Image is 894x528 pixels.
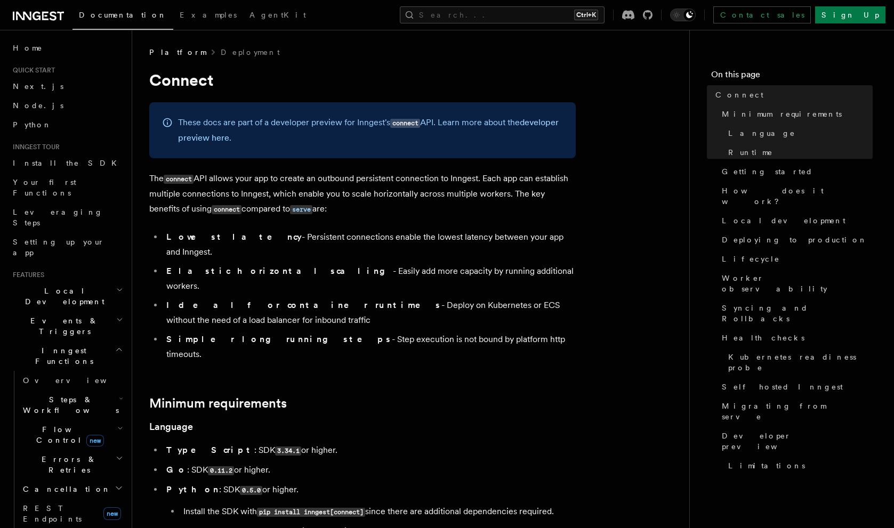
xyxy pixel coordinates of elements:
span: Node.js [13,101,63,110]
a: Self hosted Inngest [718,377,873,396]
code: pip install inngest[connect] [257,508,365,517]
span: Lifecycle [722,254,780,264]
span: Health checks [722,332,804,343]
button: Toggle dark mode [670,9,696,21]
button: Local Development [9,281,125,311]
span: new [103,507,121,520]
a: Getting started [718,162,873,181]
span: Runtime [728,147,773,158]
strong: Elastic horizontal scaling [166,266,393,276]
button: Flow Controlnew [19,420,125,450]
span: Inngest tour [9,143,60,151]
button: Events & Triggers [9,311,125,341]
span: Developer preview [722,430,873,452]
a: Lifecycle [718,249,873,269]
a: Deploying to production [718,230,873,249]
span: Inngest Functions [9,345,115,367]
span: Minimum requirements [722,109,842,119]
strong: Simpler long running steps [166,334,392,344]
li: - Persistent connections enable the lowest latency between your app and Inngest. [163,230,576,259]
span: Platform [149,47,206,58]
button: Steps & Workflows [19,390,125,420]
a: Syncing and Rollbacks [718,298,873,328]
span: Next.js [13,82,63,91]
a: Next.js [9,77,125,96]
strong: Lowest latency [166,232,302,242]
a: serve [290,204,312,214]
a: Limitations [724,456,873,475]
a: Deployment [221,47,280,58]
code: connect [390,119,420,128]
span: Connect [715,90,763,100]
h4: On this page [711,68,873,85]
a: Contact sales [713,6,811,23]
code: connect [212,205,241,214]
span: Local Development [9,286,116,307]
a: Sign Up [815,6,885,23]
span: Limitations [728,460,805,471]
strong: Python [166,484,219,494]
li: Install the SDK with since there are additional dependencies required. [180,504,576,519]
a: Documentation [73,3,173,30]
kbd: Ctrl+K [574,10,598,20]
a: Setting up your app [9,232,125,262]
a: AgentKit [243,3,312,29]
code: 0.5.0 [240,486,262,495]
li: : SDK or higher. [163,443,576,458]
span: Worker observability [722,273,873,294]
a: Overview [19,371,125,390]
a: Minimum requirements [718,104,873,124]
li: - Deploy on Kubernetes or ECS without the need of a load balancer for inbound traffic [163,298,576,328]
a: Your first Functions [9,173,125,202]
p: These docs are part of a developer preview for Inngest's API. Learn more about the . [178,115,563,145]
span: Leveraging Steps [13,208,103,227]
span: Migrating from serve [722,401,873,422]
code: serve [290,205,312,214]
h1: Connect [149,70,576,90]
button: Search...Ctrl+K [400,6,605,23]
a: Local development [718,211,873,230]
a: Node.js [9,96,125,115]
span: Flow Control [19,424,117,445]
button: Errors & Retries [19,450,125,480]
span: How does it work? [722,185,873,207]
li: : SDK or higher. [163,462,576,478]
a: Worker observability [718,269,873,298]
span: new [86,435,104,446]
li: - Easily add more capacity by running additional workers. [163,264,576,294]
button: Inngest Functions [9,341,125,371]
code: connect [164,175,194,184]
span: Syncing and Rollbacks [722,303,873,324]
a: Leveraging Steps [9,202,125,232]
li: - Step execution is not bound by platform http timeouts. [163,332,576,362]
span: Getting started [722,166,813,177]
span: AgentKit [249,11,306,19]
strong: Go [166,465,187,475]
a: Kubernetes readiness probe [724,347,873,377]
strong: TypeScript [166,445,254,455]
code: 3.34.1 [275,446,301,456]
button: Cancellation [19,480,125,499]
span: Your first Functions [13,178,76,197]
span: Install the SDK [13,159,123,167]
span: Self hosted Inngest [722,381,843,392]
a: Language [149,419,193,434]
strong: Ideal for container runtimes [166,300,441,310]
a: Install the SDK [9,153,125,173]
span: REST Endpoints [23,504,82,523]
a: Developer preview [718,426,873,456]
span: Setting up your app [13,238,104,257]
span: Deploying to production [722,234,867,245]
a: How does it work? [718,181,873,211]
a: Minimum requirements [149,396,287,411]
span: Kubernetes readiness probe [728,352,873,373]
p: The API allows your app to create an outbound persistent connection to Inngest. Each app can esta... [149,171,576,217]
span: Events & Triggers [9,315,116,337]
a: Python [9,115,125,134]
span: Overview [23,376,133,385]
span: Steps & Workflows [19,394,119,416]
span: Examples [180,11,237,19]
a: Migrating from serve [718,396,873,426]
span: Errors & Retries [19,454,116,475]
a: Examples [173,3,243,29]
